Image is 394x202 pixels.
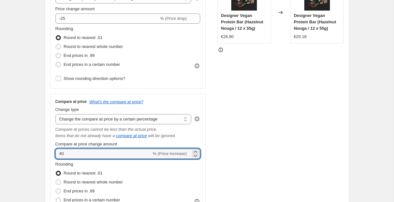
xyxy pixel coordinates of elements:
[148,133,176,138] i: will be ignored.
[116,133,147,138] button: compare at price
[294,34,307,40] div: €20.18
[64,189,95,193] span: End prices in .99
[194,116,200,122] div: help
[64,53,95,58] span: End prices in .99
[221,13,263,31] span: Designer Vegan Protein Bar (Hazelnut Nouga / 12 x 55g)
[153,151,187,156] span: % (Price increase)
[55,142,117,146] span: Compare at price change amount
[89,99,144,104] button: What's the compare at price?
[55,107,79,112] span: Change type
[64,44,123,49] span: Round to nearest whole number
[55,99,87,104] h3: Compare at price
[64,180,123,184] span: Round to nearest whole number
[160,16,187,21] span: % (Price drop)
[55,133,115,138] i: Items that do not already have a
[64,35,103,40] span: Round to nearest .01
[55,26,73,31] span: Rounding
[64,76,125,81] span: Show rounding direction options?
[64,171,103,175] span: Round to nearest .01
[294,13,336,31] span: Designer Vegan Protein Bar (Hazelnut Nouga / 12 x 55g)
[64,62,120,67] span: End prices in a certain number
[55,6,95,11] span: Price change amount
[55,162,73,167] span: Rounding
[55,13,159,24] input: -15
[221,34,234,40] div: €26.90
[55,127,157,132] i: Compare at prices cannot be less than the actual price.
[55,149,152,159] input: -15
